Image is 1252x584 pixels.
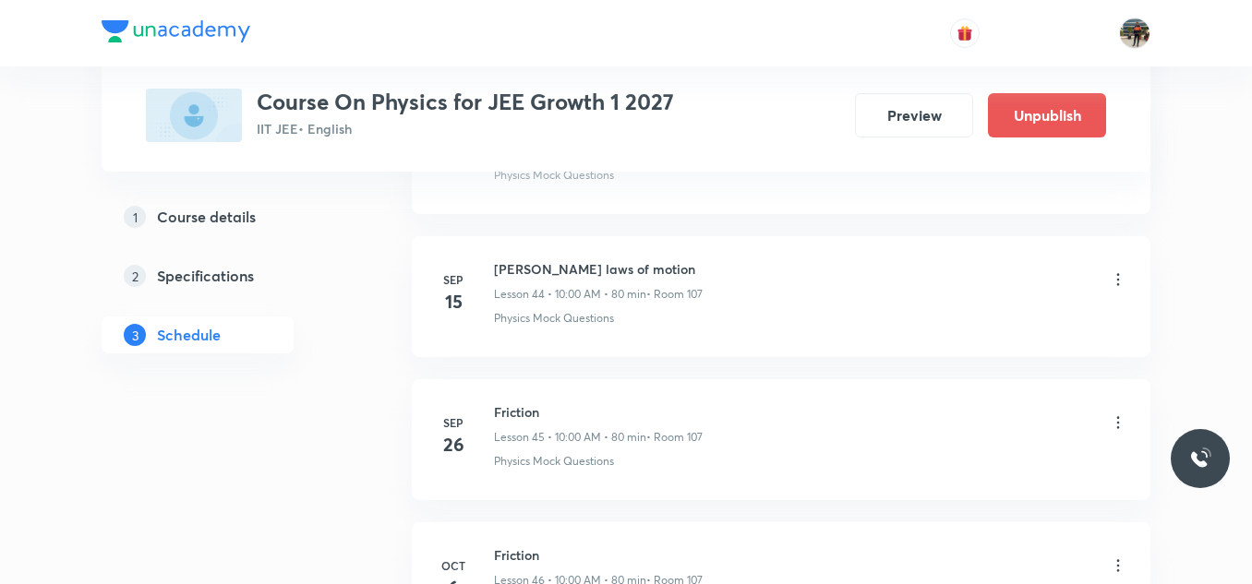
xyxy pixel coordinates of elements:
p: Lesson 45 • 10:00 AM • 80 min [494,429,646,446]
p: • Room 107 [646,429,703,446]
h3: Course On Physics for JEE Growth 1 2027 [257,89,674,115]
img: avatar [957,25,973,42]
h6: Friction [494,402,703,422]
p: 1 [124,206,146,228]
p: • Room 107 [646,286,703,303]
img: ttu [1189,447,1211,470]
p: Physics Mock Questions [494,453,614,470]
button: Preview [855,93,973,137]
img: Company Logo [102,20,250,42]
h6: [PERSON_NAME] laws of motion [494,259,703,279]
h6: Sep [435,271,472,288]
h6: Oct [435,557,472,574]
button: avatar [950,18,980,48]
p: 2 [124,265,146,287]
a: 1Course details [102,198,353,235]
a: Company Logo [102,20,250,47]
h4: 26 [435,431,472,459]
img: Shrikanth Reddy [1119,18,1150,49]
p: 3 [124,324,146,346]
h5: Schedule [157,324,221,346]
h6: Sep [435,414,472,431]
h6: Friction [494,545,703,565]
button: Unpublish [988,93,1106,137]
p: Lesson 44 • 10:00 AM • 80 min [494,286,646,303]
h4: 15 [435,288,472,316]
img: D7DE408E-0362-444A-BDC6-9B58E4568C1E_plus.png [146,89,242,142]
p: Physics Mock Questions [494,167,614,184]
p: Physics Mock Questions [494,310,614,327]
h5: Specifications [157,265,254,287]
a: 2Specifications [102,257,353,294]
p: IIT JEE • English [257,119,674,138]
h5: Course details [157,206,256,228]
